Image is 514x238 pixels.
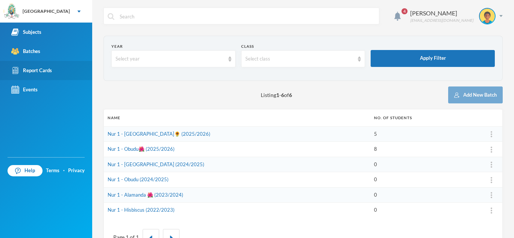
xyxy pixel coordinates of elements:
div: [PERSON_NAME] [410,9,473,18]
b: 6 [289,92,292,98]
td: 5 [370,126,481,142]
div: Report Cards [11,67,52,74]
a: Nur 1 - Hisbiscus (2022/2023) [108,207,175,213]
img: ... [491,177,492,183]
img: ... [491,147,492,153]
div: · [63,167,65,174]
img: ... [491,208,492,214]
td: 0 [370,187,481,203]
div: Class [241,44,365,49]
a: Nur 1 - [GEOGRAPHIC_DATA] (2024/2025) [108,161,204,167]
div: Batches [11,47,40,55]
td: 8 [370,142,481,157]
input: Search [119,8,375,25]
div: Year [111,44,236,49]
div: Subjects [11,28,41,36]
a: Nur 1 - Obudu (2024/2025) [108,176,169,182]
div: Select year [116,55,225,63]
div: Select class [245,55,354,63]
b: 6 [281,92,284,98]
th: No. of students [370,109,481,126]
img: search [108,13,114,20]
img: ... [491,131,492,137]
button: Apply Filter [371,50,495,67]
td: 0 [370,172,481,188]
img: logo [4,4,19,19]
div: [GEOGRAPHIC_DATA] [23,8,70,15]
div: [EMAIL_ADDRESS][DOMAIN_NAME] [410,18,473,23]
th: Name [104,109,370,126]
a: Nur 1 - Obudu🌺 (2025/2026) [108,146,175,152]
span: Listing - of [261,91,292,99]
td: 0 [370,157,481,172]
img: ... [491,162,492,168]
b: 1 [276,92,279,98]
div: Events [11,86,38,94]
a: Privacy [68,167,85,174]
a: Terms [46,167,59,174]
span: 4 [401,8,408,14]
a: Help [8,165,43,176]
img: ... [491,192,492,198]
a: Nur 1 - [GEOGRAPHIC_DATA]🌻 (2025/2026) [108,131,210,137]
img: STUDENT [480,9,495,24]
button: Add New Batch [448,86,503,103]
td: 0 [370,203,481,218]
a: Nur 1 - Alamanda 🌺 (2023/2024) [108,192,183,198]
